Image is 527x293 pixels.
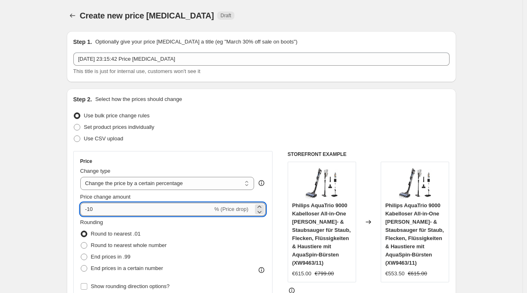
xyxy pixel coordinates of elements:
strike: €615.00 [408,270,427,278]
strike: €799.00 [315,270,334,278]
div: €615.00 [292,270,311,278]
span: End prices in a certain number [91,265,163,271]
input: 30% off holiday sale [73,53,450,66]
img: 51GJDCr3LKL_80x.jpg [399,166,432,199]
input: -15 [80,203,213,216]
span: Round to nearest .01 [91,231,141,237]
div: €553.50 [385,270,404,278]
p: Optionally give your price [MEDICAL_DATA] a title (eg "March 30% off sale on boots") [95,38,297,46]
h2: Step 2. [73,95,92,103]
span: Create new price [MEDICAL_DATA] [80,11,214,20]
div: help [257,179,266,187]
p: Select how the prices should change [95,95,182,103]
span: Show rounding direction options? [91,283,170,289]
h2: Step 1. [73,38,92,46]
span: Change type [80,168,111,174]
span: Price change amount [80,194,131,200]
span: End prices in .99 [91,254,131,260]
span: % (Price drop) [214,206,248,212]
span: Philips AquaTrio 9000 Kabelloser All-in-One [PERSON_NAME]- & Staubsauger für Staub, Flecken, Flüs... [385,202,444,266]
span: Round to nearest whole number [91,242,167,248]
span: Rounding [80,219,103,225]
span: Draft [220,12,231,19]
span: This title is just for internal use, customers won't see it [73,68,200,74]
button: Price change jobs [67,10,78,21]
span: Philips AquaTrio 9000 Kabelloser All-in-One [PERSON_NAME]- & Staubsauger für Staub, Flecken, Flüs... [292,202,351,266]
span: Set product prices individually [84,124,154,130]
span: Use CSV upload [84,135,123,142]
h3: Price [80,158,92,165]
h6: STOREFRONT EXAMPLE [288,151,450,158]
img: 51GJDCr3LKL_80x.jpg [305,166,338,199]
span: Use bulk price change rules [84,112,150,119]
